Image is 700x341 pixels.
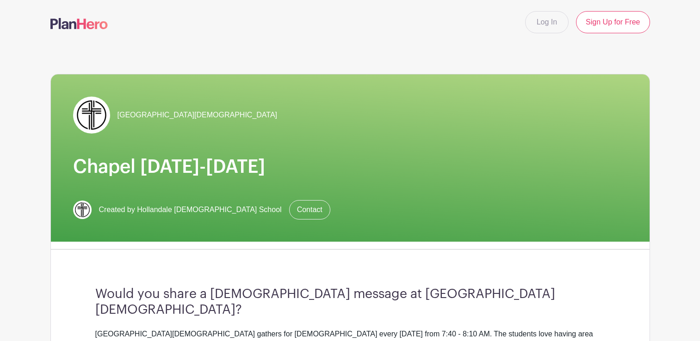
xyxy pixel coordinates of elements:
h3: Would you share a [DEMOGRAPHIC_DATA] message at [GEOGRAPHIC_DATA][DEMOGRAPHIC_DATA]? [95,286,605,317]
img: logo-507f7623f17ff9eddc593b1ce0a138ce2505c220e1c5a4e2b4648c50719b7d32.svg [50,18,108,29]
h1: Chapel [DATE]-[DATE] [73,156,627,178]
img: HCS%20Cross.png [73,97,110,134]
span: Created by Hollandale [DEMOGRAPHIC_DATA] School [99,204,282,215]
a: Log In [525,11,569,33]
img: HCS%20Cross.png [73,201,92,219]
a: Sign Up for Free [576,11,650,33]
a: Contact [289,200,330,219]
span: [GEOGRAPHIC_DATA][DEMOGRAPHIC_DATA] [118,110,278,121]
